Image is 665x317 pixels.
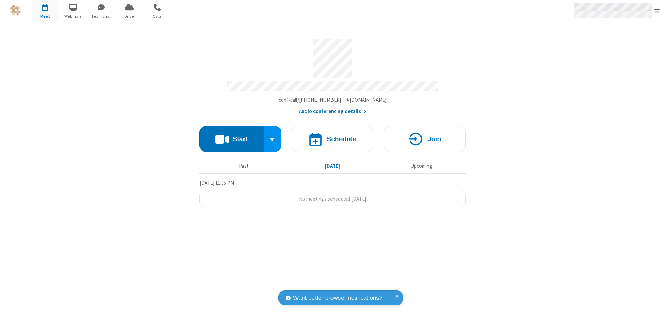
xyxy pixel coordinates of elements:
[199,34,465,116] section: Account details
[88,13,114,19] span: Team Chat
[199,179,465,209] section: Today's Meetings
[232,136,248,142] h4: Start
[144,13,170,19] span: Calls
[199,180,234,186] span: [DATE] 11:35 PM
[380,160,463,173] button: Upcoming
[202,160,286,173] button: Past
[293,293,382,302] span: Want better browser notifications?
[10,5,21,16] img: QA Selenium DO NOT DELETE OR CHANGE
[291,160,374,173] button: [DATE]
[264,126,282,152] div: Start conference options
[292,126,373,152] button: Schedule
[32,13,58,19] span: Meet
[60,13,86,19] span: Webinars
[299,196,366,202] span: No meetings scheduled [DATE]
[384,126,465,152] button: Join
[116,13,142,19] span: Drive
[327,136,356,142] h4: Schedule
[299,108,366,116] button: Audio conferencing details
[278,96,387,104] button: Copy my meeting room linkCopy my meeting room link
[427,136,441,142] h4: Join
[278,97,387,103] span: Copy my meeting room link
[199,126,264,152] button: Start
